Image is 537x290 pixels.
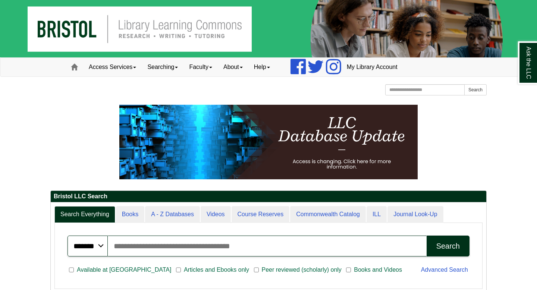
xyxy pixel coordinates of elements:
input: Peer reviewed (scholarly) only [254,267,259,273]
span: Articles and Ebooks only [181,265,252,274]
span: Available at [GEOGRAPHIC_DATA] [74,265,174,274]
input: Available at [GEOGRAPHIC_DATA] [69,267,74,273]
a: Videos [201,206,231,223]
a: Advanced Search [421,267,468,273]
a: Books [116,206,144,223]
a: ILL [367,206,387,223]
span: Peer reviewed (scholarly) only [259,265,345,274]
a: My Library Account [341,58,403,76]
a: Faculty [183,58,218,76]
a: Journal Look-Up [387,206,443,223]
input: Articles and Ebooks only [176,267,181,273]
a: About [218,58,248,76]
a: Searching [142,58,183,76]
button: Search [464,84,487,95]
a: A - Z Databases [145,206,200,223]
img: HTML tutorial [119,105,418,179]
span: Books and Videos [351,265,405,274]
div: Search [436,242,460,250]
a: Access Services [83,58,142,76]
a: Commonwealth Catalog [290,206,366,223]
a: Course Reserves [232,206,290,223]
h2: Bristol LLC Search [51,191,486,202]
a: Search Everything [54,206,115,223]
input: Books and Videos [346,267,351,273]
button: Search [427,236,470,256]
a: Help [248,58,276,76]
